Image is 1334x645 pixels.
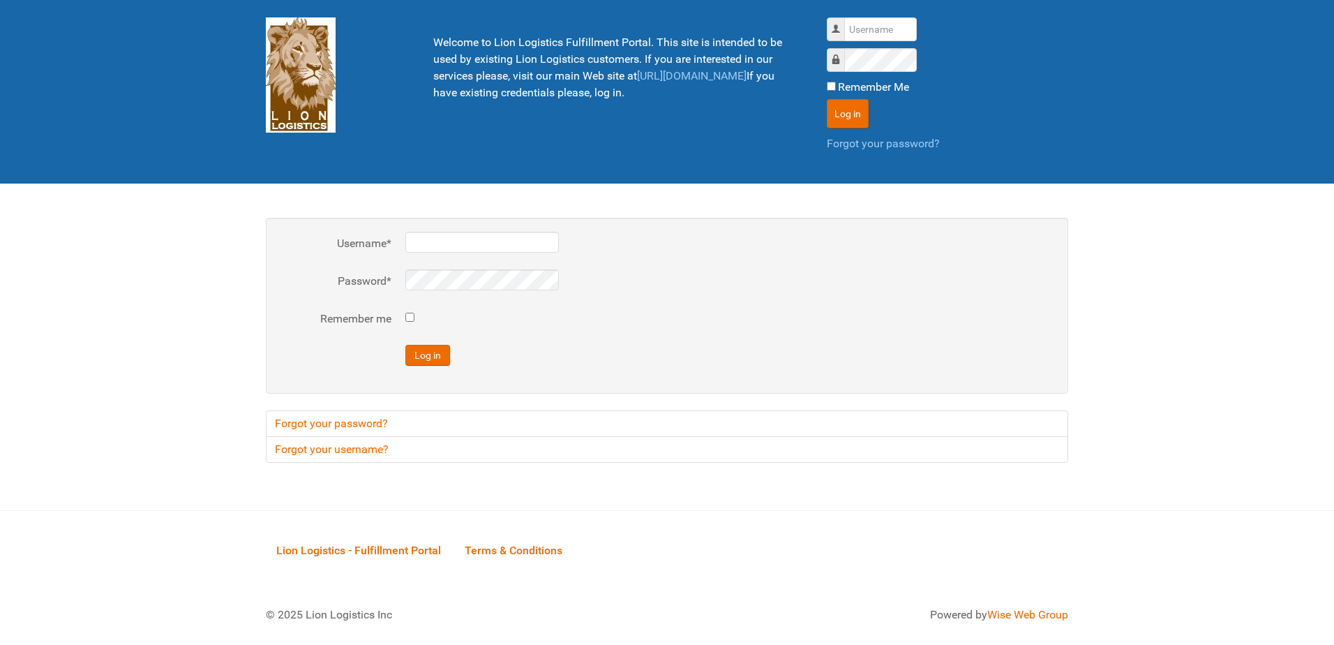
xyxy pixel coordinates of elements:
[280,273,391,290] label: Password
[255,596,660,634] div: © 2025 Lion Logistics Inc
[844,17,917,41] input: Username
[280,235,391,252] label: Username
[454,528,573,572] a: Terms & Conditions
[827,99,869,128] button: Log in
[465,544,562,557] span: Terms & Conditions
[827,137,940,150] a: Forgot your password?
[266,528,451,572] a: Lion Logistics - Fulfillment Portal
[684,607,1068,623] div: Powered by
[637,69,747,82] a: [URL][DOMAIN_NAME]
[405,345,450,366] button: Log in
[433,34,792,101] p: Welcome to Lion Logistics Fulfillment Portal. This site is intended to be used by existing Lion L...
[280,311,391,327] label: Remember me
[276,544,441,557] span: Lion Logistics - Fulfillment Portal
[266,436,1068,463] a: Forgot your username?
[266,68,336,81] a: Lion Logistics
[266,17,336,133] img: Lion Logistics
[987,608,1068,621] a: Wise Web Group
[266,410,1068,437] a: Forgot your password?
[838,79,909,96] label: Remember Me
[841,52,841,53] label: Password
